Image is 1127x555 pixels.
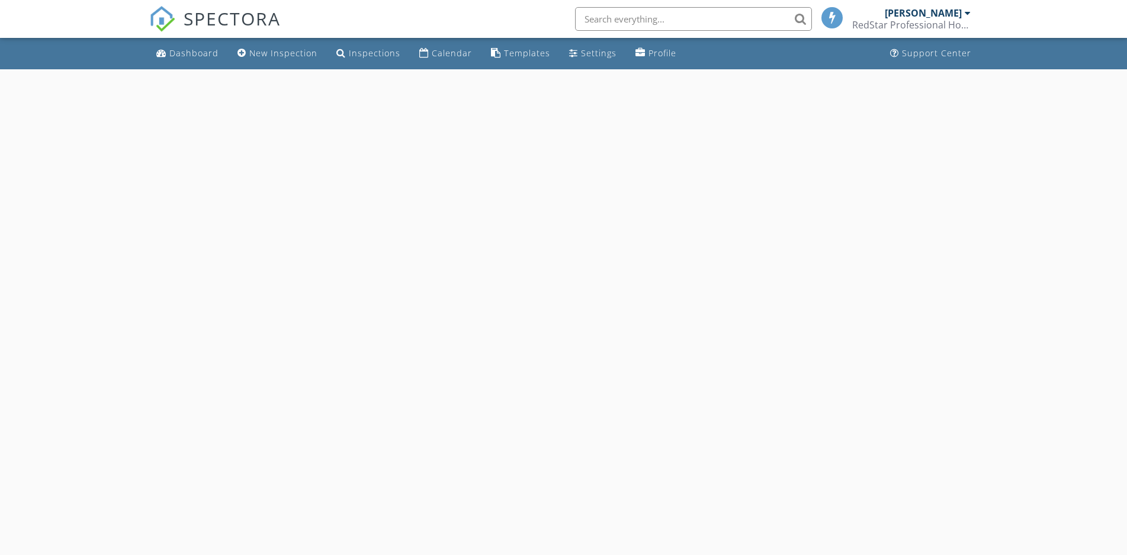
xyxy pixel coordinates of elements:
[648,47,676,59] div: Profile
[415,43,477,65] a: Calendar
[169,47,219,59] div: Dashboard
[631,43,681,65] a: Company Profile
[233,43,322,65] a: New Inspection
[885,7,962,19] div: [PERSON_NAME]
[332,43,405,65] a: Inspections
[432,47,472,59] div: Calendar
[581,47,617,59] div: Settings
[564,43,621,65] a: Settings
[575,7,812,31] input: Search everything...
[149,6,175,32] img: The Best Home Inspection Software - Spectora
[184,6,281,31] span: SPECTORA
[885,43,976,65] a: Support Center
[349,47,400,59] div: Inspections
[149,16,281,41] a: SPECTORA
[902,47,971,59] div: Support Center
[852,19,971,31] div: RedStar Professional Home Inspection, Inc
[504,47,550,59] div: Templates
[249,47,317,59] div: New Inspection
[486,43,555,65] a: Templates
[152,43,223,65] a: Dashboard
